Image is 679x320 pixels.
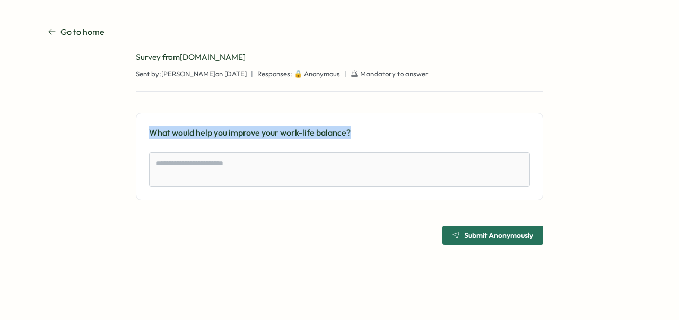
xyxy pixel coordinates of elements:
a: Go to home [48,25,105,39]
span: | [344,69,346,79]
button: Submit Anonymously [442,226,543,245]
span: Sent by: [PERSON_NAME] on [DATE] [136,69,247,79]
span: Responses: 🔒 Anonymous [257,69,340,79]
span: Submit Anonymously [464,232,533,239]
p: Go to home [60,25,105,39]
div: Survey from [DOMAIN_NAME] [136,51,543,63]
span: Mandatory to answer [360,69,429,79]
p: What would help you improve your work-life balance? [149,126,530,139]
span: | [251,69,253,79]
